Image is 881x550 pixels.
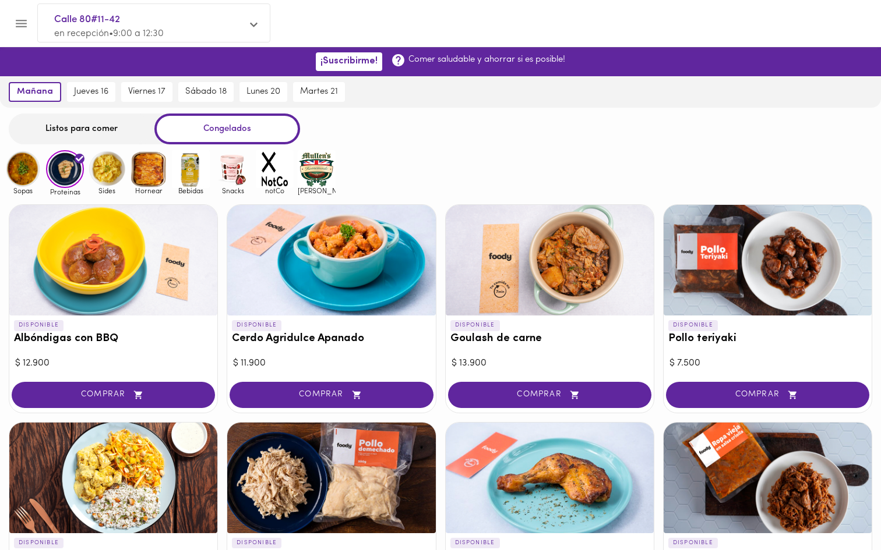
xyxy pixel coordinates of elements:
[239,82,287,102] button: lunes 20
[9,113,154,144] div: Listos para comer
[446,423,654,533] div: Pierna pernil al horno
[88,187,126,194] span: Sides
[256,150,294,188] img: notCo
[214,150,252,188] img: Snacks
[450,333,649,345] h3: Goulash de carne
[172,187,210,194] span: Bebidas
[74,87,108,97] span: jueves 16
[154,113,300,144] div: Congelados
[67,82,115,102] button: jueves 16
[233,357,429,370] div: $ 11.900
[232,333,431,345] h3: Cerdo Agridulce Apanado
[232,320,281,331] p: DISPONIBLE
[668,538,718,548] p: DISPONIBLE
[446,205,654,315] div: Goulash de carne
[452,357,648,370] div: $ 13.900
[9,82,61,102] button: mañana
[666,382,869,408] button: COMPRAR
[293,82,345,102] button: martes 21
[463,390,637,400] span: COMPRAR
[232,538,281,548] p: DISPONIBLE
[227,205,435,315] div: Cerdo Agridulce Apanado
[12,382,215,408] button: COMPRAR
[230,382,433,408] button: COMPRAR
[681,390,855,400] span: COMPRAR
[448,382,651,408] button: COMPRAR
[172,150,210,188] img: Bebidas
[668,333,867,345] h3: Pollo teriyaki
[320,56,378,67] span: ¡Suscribirme!
[14,333,213,345] h3: Albóndigas con BBQ
[298,187,336,194] span: [PERSON_NAME]
[26,390,200,400] span: COMPRAR
[130,187,168,194] span: Hornear
[227,423,435,533] div: Pollo desmechado
[450,320,500,331] p: DISPONIBLE
[121,82,172,102] button: viernes 17
[46,150,84,188] img: Proteinas
[813,482,869,538] iframe: Messagebird Livechat Widget
[4,150,42,188] img: Sopas
[244,390,418,400] span: COMPRAR
[46,188,84,196] span: Proteinas
[298,150,336,188] img: mullens
[14,320,64,331] p: DISPONIBLE
[14,538,64,548] p: DISPONIBLE
[408,54,565,66] p: Comer saludable y ahorrar si es posible!
[4,187,42,194] span: Sopas
[54,12,242,27] span: Calle 80#11-42
[54,29,164,38] span: en recepción • 9:00 a 12:30
[300,87,338,97] span: martes 21
[17,87,53,97] span: mañana
[668,320,718,331] p: DISPONIBLE
[246,87,280,97] span: lunes 20
[214,187,252,194] span: Snacks
[9,205,217,315] div: Albóndigas con BBQ
[178,82,234,102] button: sábado 18
[669,357,866,370] div: $ 7.500
[128,87,165,97] span: viernes 17
[7,9,36,38] button: Menu
[664,205,872,315] div: Pollo teriyaki
[316,52,382,70] button: ¡Suscribirme!
[9,423,217,533] div: Pollo Curry
[130,150,168,188] img: Hornear
[15,357,212,370] div: $ 12.900
[88,150,126,188] img: Sides
[185,87,227,97] span: sábado 18
[450,538,500,548] p: DISPONIBLE
[256,187,294,194] span: notCo
[664,423,872,533] div: Ropa Vieja Desmechada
